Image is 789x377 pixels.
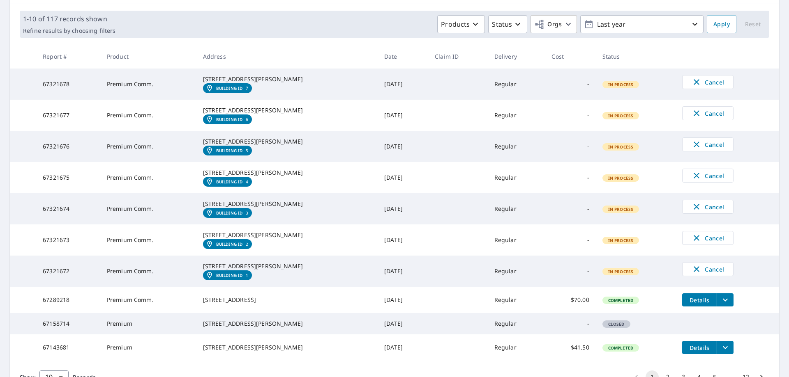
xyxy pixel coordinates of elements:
th: Delivery [488,44,545,69]
td: [DATE] [378,256,428,287]
span: In Process [603,82,639,87]
td: - [545,69,595,100]
button: Products [437,15,485,33]
td: $70.00 [545,287,595,313]
div: [STREET_ADDRESS][PERSON_NAME] [203,137,371,146]
td: Premium [100,313,196,334]
span: Cancel [691,108,725,118]
span: Cancel [691,77,725,87]
th: Address [196,44,378,69]
button: Cancel [682,169,734,183]
td: Regular [488,131,545,162]
td: Premium Comm. [100,162,196,193]
span: In Process [603,144,639,150]
td: Premium Comm. [100,131,196,162]
div: [STREET_ADDRESS][PERSON_NAME] [203,320,371,328]
td: 67158714 [36,313,100,334]
td: 67321675 [36,162,100,193]
td: [DATE] [378,162,428,193]
span: Closed [603,321,630,327]
em: Building ID [216,117,243,122]
span: Cancel [691,233,725,243]
td: Regular [488,256,545,287]
div: [STREET_ADDRESS][PERSON_NAME] [203,200,371,208]
td: Premium Comm. [100,287,196,313]
span: Details [687,344,712,352]
p: 1-10 of 117 records shown [23,14,115,24]
div: [STREET_ADDRESS][PERSON_NAME] [203,343,371,352]
div: [STREET_ADDRESS][PERSON_NAME] [203,231,371,239]
th: Status [596,44,676,69]
td: Premium Comm. [100,224,196,256]
td: [DATE] [378,313,428,334]
em: Building ID [216,242,243,247]
span: Completed [603,297,638,303]
td: [DATE] [378,69,428,100]
td: 67321672 [36,256,100,287]
td: Regular [488,193,545,224]
p: Refine results by choosing filters [23,27,115,34]
a: Building ID1 [203,270,252,280]
th: Date [378,44,428,69]
td: - [545,162,595,193]
td: Premium Comm. [100,100,196,131]
button: detailsBtn-67289218 [682,293,717,306]
th: Report # [36,44,100,69]
td: Premium Comm. [100,193,196,224]
th: Claim ID [428,44,488,69]
span: Cancel [691,171,725,181]
td: Regular [488,334,545,361]
td: [DATE] [378,100,428,131]
td: 67321677 [36,100,100,131]
td: - [545,100,595,131]
span: Completed [603,345,638,351]
button: filesDropdownBtn-67143681 [717,341,734,354]
a: Building ID2 [203,239,252,249]
td: [DATE] [378,287,428,313]
td: Regular [488,287,545,313]
div: [STREET_ADDRESS][PERSON_NAME] [203,75,371,83]
span: In Process [603,113,639,119]
button: Cancel [682,106,734,120]
td: Regular [488,313,545,334]
td: [DATE] [378,334,428,361]
span: In Process [603,238,639,243]
span: Orgs [534,19,562,30]
em: Building ID [216,86,243,91]
th: Product [100,44,196,69]
div: [STREET_ADDRESS][PERSON_NAME] [203,169,371,177]
a: Building ID4 [203,177,252,187]
em: Building ID [216,273,243,278]
td: Regular [488,69,545,100]
td: Premium [100,334,196,361]
td: 67321676 [36,131,100,162]
td: 67321674 [36,193,100,224]
em: Building ID [216,210,243,215]
span: In Process [603,175,639,181]
p: Last year [594,17,690,32]
span: In Process [603,206,639,212]
p: Products [441,19,470,29]
button: Cancel [682,200,734,214]
td: [DATE] [378,224,428,256]
td: [DATE] [378,193,428,224]
p: Status [492,19,512,29]
td: Regular [488,100,545,131]
em: Building ID [216,148,243,153]
td: - [545,224,595,256]
button: Cancel [682,75,734,89]
button: Last year [580,15,704,33]
button: Apply [707,15,736,33]
span: Cancel [691,264,725,274]
td: $41.50 [545,334,595,361]
button: detailsBtn-67143681 [682,341,717,354]
td: Premium Comm. [100,256,196,287]
td: Premium Comm. [100,69,196,100]
a: Building ID6 [203,114,252,124]
button: filesDropdownBtn-67289218 [717,293,734,306]
a: Building ID7 [203,83,252,93]
span: Cancel [691,139,725,149]
th: Cost [545,44,595,69]
div: [STREET_ADDRESS][PERSON_NAME] [203,262,371,270]
span: Details [687,296,712,304]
